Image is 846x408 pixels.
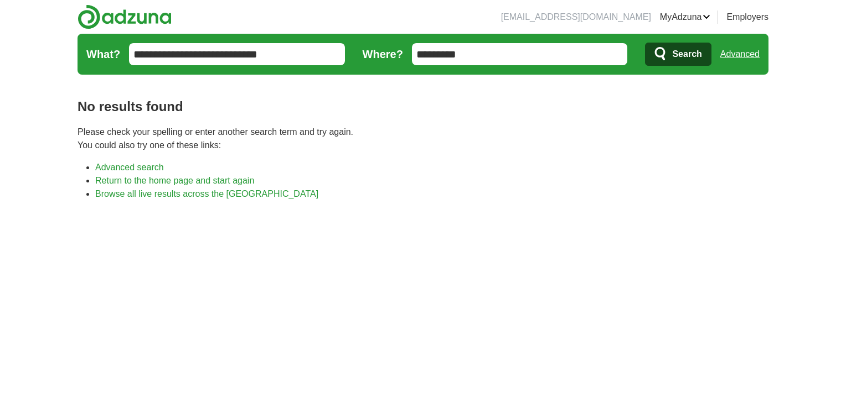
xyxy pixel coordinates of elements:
[78,4,172,29] img: Adzuna logo
[95,176,254,185] a: Return to the home page and start again
[78,97,768,117] h1: No results found
[672,43,701,65] span: Search
[645,43,711,66] button: Search
[363,46,403,62] label: Where?
[95,189,318,198] a: Browse all live results across the [GEOGRAPHIC_DATA]
[86,46,120,62] label: What?
[660,11,711,24] a: MyAdzuna
[501,11,651,24] li: [EMAIL_ADDRESS][DOMAIN_NAME]
[720,43,760,65] a: Advanced
[95,163,164,172] a: Advanced search
[726,11,768,24] a: Employers
[78,125,768,152] p: Please check your spelling or enter another search term and try again. You could also try one of ...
